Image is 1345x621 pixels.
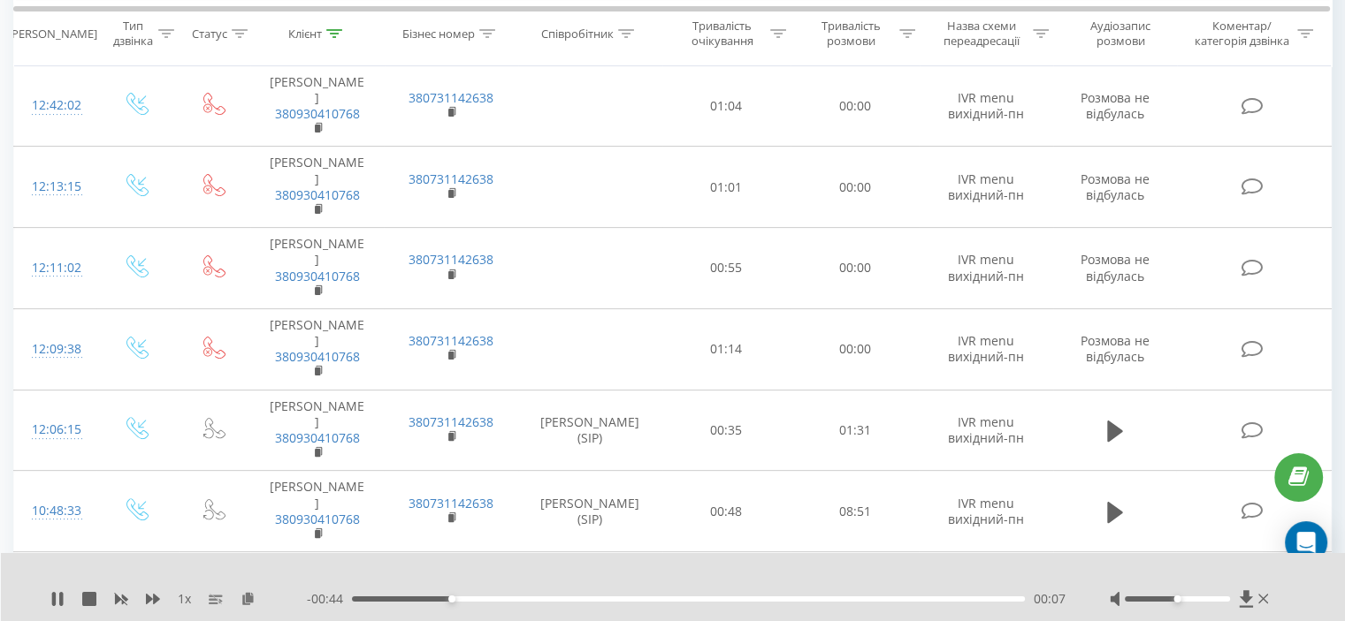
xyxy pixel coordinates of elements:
a: 380731142638 [409,413,493,430]
div: Тип дзвінка [111,19,153,49]
td: 00:35 [662,390,791,471]
a: 380930410768 [275,268,360,284]
div: Accessibility label [1173,595,1181,602]
div: Аудіозапис розмови [1069,19,1173,49]
div: Accessibility label [448,595,455,602]
div: 12:13:15 [32,170,79,204]
span: - 00:44 [307,590,352,608]
div: 12:11:02 [32,251,79,285]
div: Співробітник [541,26,614,41]
td: 01:31 [791,390,919,471]
td: 00:00 [791,308,919,390]
td: 08:51 [791,471,919,552]
a: 380731142638 [409,495,493,511]
div: 10:48:33 [32,494,79,528]
span: 00:07 [1034,590,1066,608]
td: [PERSON_NAME] [250,471,384,552]
div: Статус [192,26,227,41]
a: 380930410768 [275,186,360,203]
td: [PERSON_NAME] [250,308,384,390]
td: [PERSON_NAME] (SIP) [518,390,662,471]
td: [PERSON_NAME] (SIP) [518,471,662,552]
td: 01:01 [662,147,791,228]
span: Розмова не відбулась [1081,170,1150,203]
td: 01:14 [662,308,791,390]
div: Бізнес номер [402,26,475,41]
td: 00:00 [791,147,919,228]
td: [PERSON_NAME] [250,390,384,471]
a: 380930410768 [275,105,360,122]
a: 380930410768 [275,348,360,365]
td: 01:04 [662,65,791,147]
div: Тривалість розмови [806,19,895,49]
td: [PERSON_NAME] [250,228,384,309]
td: 00:48 [662,471,791,552]
div: Клієнт [288,26,322,41]
div: 12:09:38 [32,332,79,367]
a: 380930410768 [275,511,360,527]
td: IVR menu вихідний-пн [919,471,1052,552]
td: IVR menu вихідний-пн [919,147,1052,228]
td: [PERSON_NAME] [250,147,384,228]
a: 380731142638 [409,251,493,268]
td: IVR menu вихідний-пн [919,228,1052,309]
td: [PERSON_NAME] [250,65,384,147]
a: 380731142638 [409,170,493,187]
div: Назва схеми переадресації [936,19,1028,49]
a: 380731142638 [409,89,493,106]
td: IVR menu вихідний-пн [919,390,1052,471]
td: IVR menu вихідний-пн [919,308,1052,390]
td: 00:00 [791,228,919,309]
div: 12:06:15 [32,413,79,447]
div: Open Intercom Messenger [1285,521,1327,564]
a: 380731142638 [409,332,493,349]
div: [PERSON_NAME] [8,26,97,41]
span: 1 x [178,590,191,608]
td: IVR menu вихідний-пн [919,65,1052,147]
div: Коментар/категорія дзвінка [1189,19,1293,49]
td: 00:55 [662,228,791,309]
span: Розмова не відбулась [1081,89,1150,122]
td: 00:00 [791,65,919,147]
div: Тривалість очікування [678,19,767,49]
span: Розмова не відбулась [1081,251,1150,284]
div: 12:42:02 [32,88,79,123]
a: 380930410768 [275,429,360,446]
span: Розмова не відбулась [1081,332,1150,365]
